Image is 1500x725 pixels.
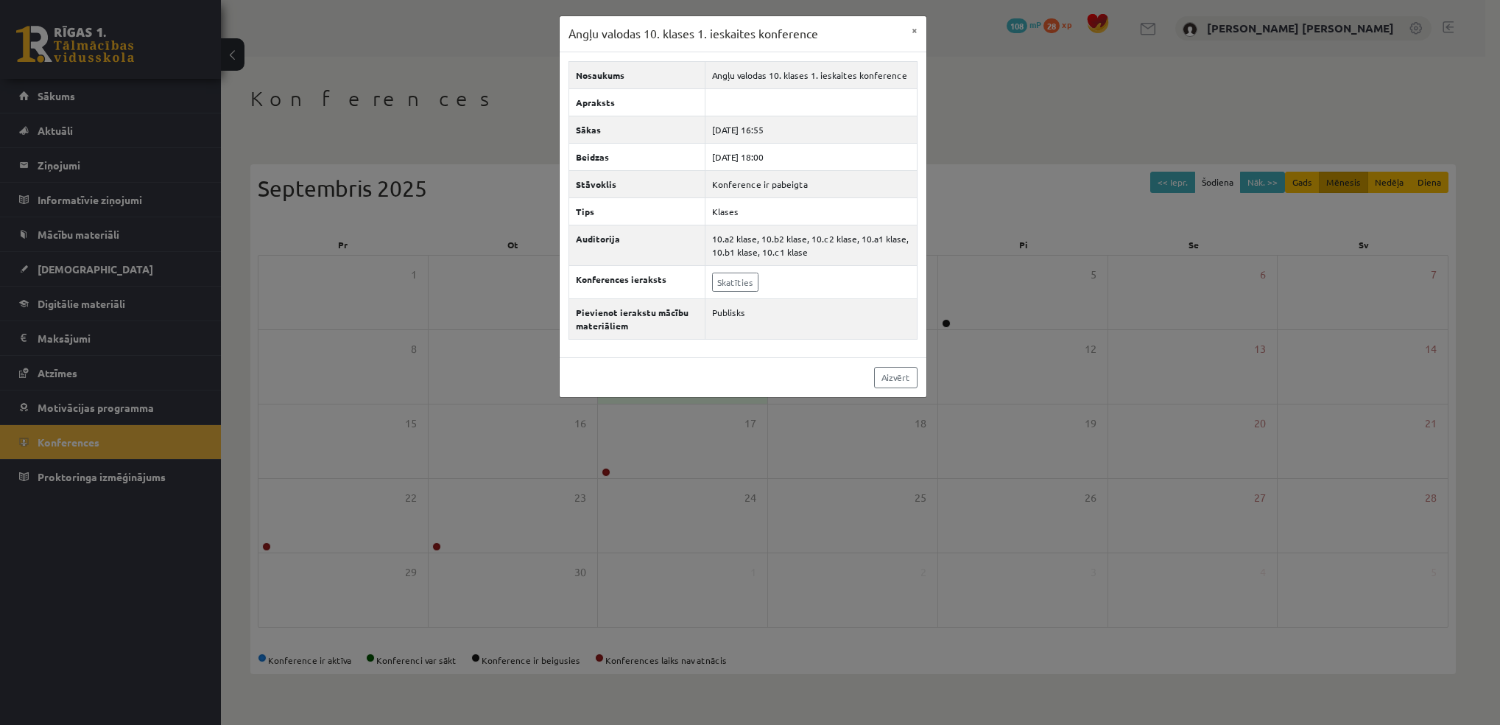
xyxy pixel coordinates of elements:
[568,61,705,88] th: Nosaukums
[568,116,705,143] th: Sākas
[705,298,917,339] td: Publisks
[568,298,705,339] th: Pievienot ierakstu mācību materiāliem
[568,197,705,225] th: Tips
[705,143,917,170] td: [DATE] 18:00
[705,116,917,143] td: [DATE] 16:55
[568,225,705,265] th: Auditorija
[712,273,758,292] a: Skatīties
[874,367,918,388] a: Aizvērt
[568,25,818,43] h3: Angļu valodas 10. klases 1. ieskaites konference
[705,170,917,197] td: Konference ir pabeigta
[568,170,705,197] th: Stāvoklis
[568,88,705,116] th: Apraksts
[705,225,917,265] td: 10.a2 klase, 10.b2 klase, 10.c2 klase, 10.a1 klase, 10.b1 klase, 10.c1 klase
[903,16,926,44] button: ×
[705,197,917,225] td: Klases
[568,143,705,170] th: Beidzas
[568,265,705,298] th: Konferences ieraksts
[705,61,917,88] td: Angļu valodas 10. klases 1. ieskaites konference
